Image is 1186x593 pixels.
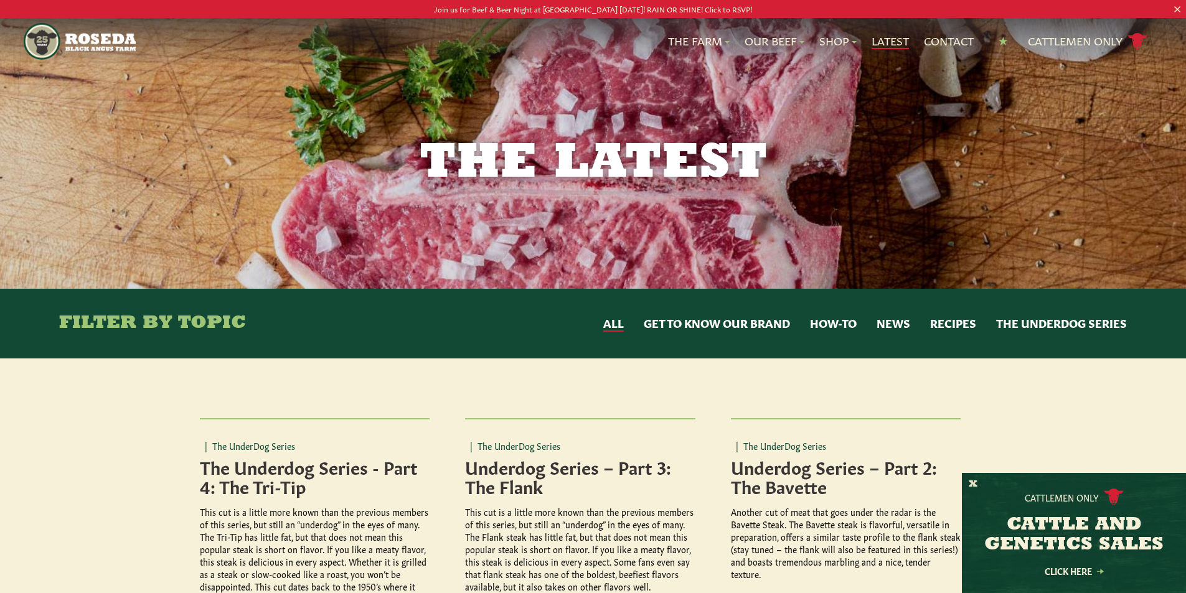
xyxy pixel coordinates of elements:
button: Recipes [930,315,976,332]
p: Join us for Beef & Beer Night at [GEOGRAPHIC_DATA] [DATE]! RAIN OR SHINE! Click to RSVP! [59,2,1127,16]
a: Our Beef [745,33,804,49]
button: News [877,315,910,332]
span: | [205,439,207,452]
button: Get to Know Our Brand [644,315,790,332]
nav: Main Navigation [24,18,1162,65]
p: The UnderDog Series [465,439,695,452]
h4: The Underdog Series - Part 4: The Tri-Tip [200,457,430,495]
p: Another cut of meat that goes under the radar is the Bavette Steak. The Bavette steak is flavorfu... [731,505,961,580]
h3: CATTLE AND GENETICS SALES [977,515,1170,555]
h1: The Latest [275,139,912,189]
a: Shop [819,33,857,49]
p: This cut is a little more known than the previous members of this series, but still an “underdog”... [465,505,695,592]
img: cattle-icon.svg [1104,488,1124,505]
button: How-to [810,315,857,332]
img: https://roseda.com/wp-content/uploads/2021/05/roseda-25-header.png [24,23,135,60]
a: Contact [924,33,974,49]
span: | [736,439,738,452]
p: The UnderDog Series [200,439,430,452]
p: The UnderDog Series [731,439,961,452]
span: | [470,439,473,452]
h4: Underdog Series – Part 2: The Bavette [731,457,961,495]
button: All [603,315,624,332]
a: Cattlemen Only [1028,30,1147,52]
h4: Filter By Topic [59,314,246,334]
button: The UnderDog Series [996,315,1127,332]
a: The Farm [668,33,730,49]
p: Cattlemen Only [1025,491,1099,503]
button: X [969,478,977,491]
h4: Underdog Series – Part 3: The Flank [465,457,695,495]
a: Click Here [1018,567,1130,575]
a: Latest [872,33,909,49]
